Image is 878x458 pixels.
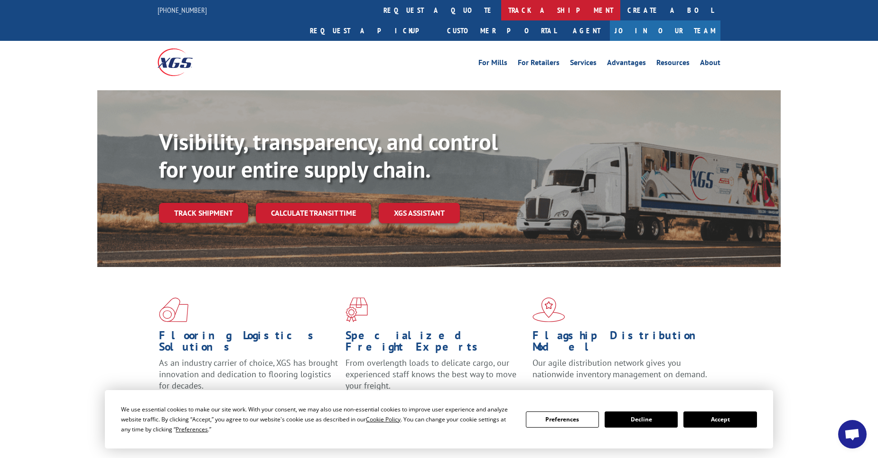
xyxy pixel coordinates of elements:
span: Our agile distribution network gives you nationwide inventory management on demand. [532,357,707,380]
a: Track shipment [159,203,248,223]
a: Services [570,59,597,69]
div: Cookie Consent Prompt [105,390,773,448]
div: We use essential cookies to make our site work. With your consent, we may also use non-essential ... [121,404,514,434]
b: Visibility, transparency, and control for your entire supply chain. [159,127,498,184]
a: About [700,59,720,69]
h1: Flooring Logistics Solutions [159,330,338,357]
a: Learn More > [532,389,651,400]
div: Open chat [838,420,867,448]
a: For Retailers [518,59,560,69]
button: Decline [605,411,678,428]
a: XGS ASSISTANT [379,203,460,223]
button: Preferences [526,411,599,428]
span: Cookie Policy [366,415,401,423]
span: Preferences [176,425,208,433]
a: Join Our Team [610,20,720,41]
a: Agent [563,20,610,41]
span: As an industry carrier of choice, XGS has brought innovation and dedication to flooring logistics... [159,357,338,391]
h1: Specialized Freight Experts [346,330,525,357]
img: xgs-icon-focused-on-flooring-red [346,297,368,322]
img: xgs-icon-total-supply-chain-intelligence-red [159,297,188,322]
a: Request a pickup [303,20,440,41]
a: Calculate transit time [256,203,371,223]
h1: Flagship Distribution Model [532,330,712,357]
p: From overlength loads to delicate cargo, our experienced staff knows the best way to move your fr... [346,357,525,400]
a: For Mills [478,59,507,69]
a: Customer Portal [440,20,563,41]
img: xgs-icon-flagship-distribution-model-red [532,297,565,322]
button: Accept [683,411,757,428]
a: [PHONE_NUMBER] [158,5,207,15]
a: Resources [656,59,690,69]
a: Advantages [607,59,646,69]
